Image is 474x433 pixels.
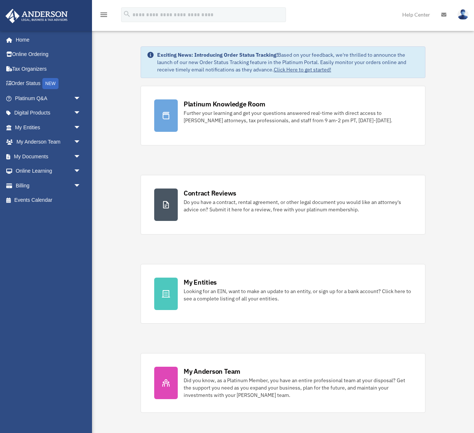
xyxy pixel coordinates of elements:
span: arrow_drop_down [74,178,88,193]
a: Billingarrow_drop_down [5,178,92,193]
span: arrow_drop_down [74,164,88,179]
a: Online Ordering [5,47,92,62]
a: Order StatusNEW [5,76,92,91]
div: Platinum Knowledge Room [184,99,265,109]
a: Click Here to get started! [274,66,331,73]
div: My Anderson Team [184,367,240,376]
div: NEW [42,78,59,89]
span: arrow_drop_down [74,91,88,106]
a: Platinum Q&Aarrow_drop_down [5,91,92,106]
a: Contract Reviews Do you have a contract, rental agreement, or other legal document you would like... [141,175,425,235]
a: My Anderson Teamarrow_drop_down [5,135,92,149]
div: Contract Reviews [184,189,236,198]
a: My Anderson Team Did you know, as a Platinum Member, you have an entire professional team at your... [141,353,425,413]
a: Online Learningarrow_drop_down [5,164,92,179]
a: Platinum Knowledge Room Further your learning and get your questions answered real-time with dire... [141,86,425,145]
a: Home [5,32,88,47]
div: Did you know, as a Platinum Member, you have an entire professional team at your disposal? Get th... [184,377,412,399]
div: Looking for an EIN, want to make an update to an entity, or sign up for a bank account? Click her... [184,288,412,302]
a: menu [99,13,108,19]
div: Based on your feedback, we're thrilled to announce the launch of our new Order Status Tracking fe... [157,51,419,73]
div: Do you have a contract, rental agreement, or other legal document you would like an attorney's ad... [184,198,412,213]
div: My Entities [184,278,217,287]
span: arrow_drop_down [74,106,88,121]
strong: Exciting News: Introducing Order Status Tracking! [157,52,278,58]
a: My Documentsarrow_drop_down [5,149,92,164]
a: Tax Organizers [5,61,92,76]
span: arrow_drop_down [74,135,88,150]
div: Further your learning and get your questions answered real-time with direct access to [PERSON_NAM... [184,109,412,124]
span: arrow_drop_down [74,120,88,135]
a: Events Calendar [5,193,92,208]
i: search [123,10,131,18]
img: Anderson Advisors Platinum Portal [3,9,70,23]
a: My Entities Looking for an EIN, want to make an update to an entity, or sign up for a bank accoun... [141,264,425,324]
span: arrow_drop_down [74,149,88,164]
a: Digital Productsarrow_drop_down [5,106,92,120]
img: User Pic [457,9,468,20]
a: My Entitiesarrow_drop_down [5,120,92,135]
i: menu [99,10,108,19]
